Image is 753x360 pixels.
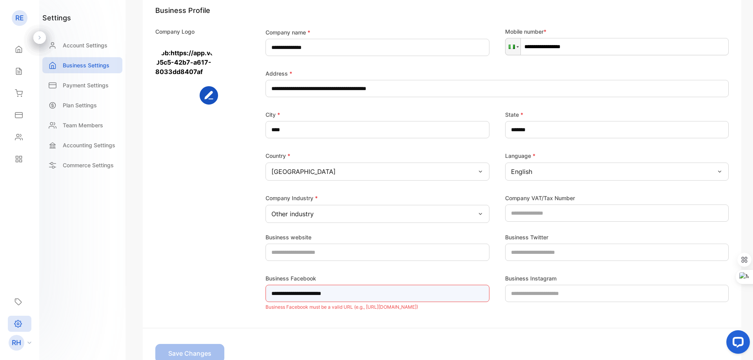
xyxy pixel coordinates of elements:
label: Business Instagram [505,274,557,282]
p: RH [12,338,21,348]
iframe: LiveChat chat widget [720,327,753,360]
img: blob:https://app.vencru.com/f1452d17-05c5-42b7-a617-8033dd8407af [155,42,218,105]
a: Accounting Settings [42,137,122,153]
label: Company Industry [266,195,318,201]
a: Plan Settings [42,97,122,113]
p: Business Facebook must be a valid URL (e.g., [URL][DOMAIN_NAME]) [266,302,489,312]
label: Business Facebook [266,274,316,282]
label: Country [266,152,290,159]
a: Commerce Settings [42,157,122,173]
p: Payment Settings [63,81,109,89]
a: Account Settings [42,37,122,53]
p: Business Settings [63,61,109,69]
p: Commerce Settings [63,161,114,169]
p: [GEOGRAPHIC_DATA] [271,167,336,176]
p: RE [15,13,24,23]
a: Business Settings [42,57,122,73]
p: Other industry [271,209,314,219]
label: State [505,110,523,119]
h1: settings [42,13,71,23]
p: English [511,167,532,176]
div: Nigeria: + 234 [506,38,520,55]
label: Address [266,69,292,78]
p: Account Settings [63,41,107,49]
p: Company Logo [155,27,195,36]
p: Team Members [63,121,103,129]
label: Company name [266,28,310,36]
p: Mobile number [505,27,729,36]
label: Language [505,152,535,159]
h1: Business Profile [155,5,729,16]
p: Accounting Settings [63,141,115,149]
label: City [266,110,280,119]
label: Business Twitter [505,233,548,241]
label: Company VAT/Tax Number [505,194,575,202]
p: Plan Settings [63,101,97,109]
a: Payment Settings [42,77,122,93]
a: Team Members [42,117,122,133]
label: Business website [266,233,311,241]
